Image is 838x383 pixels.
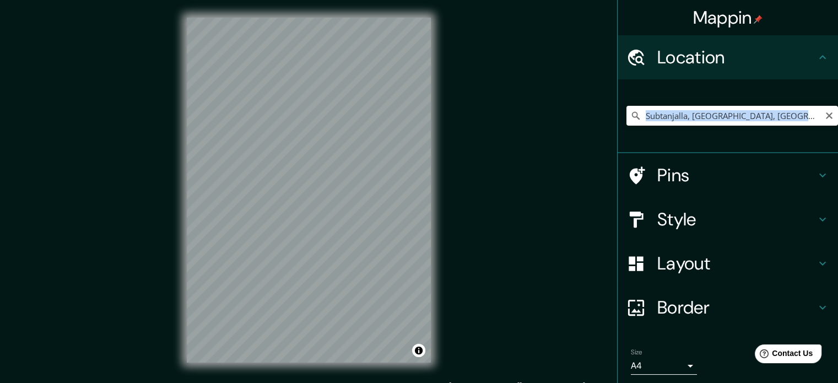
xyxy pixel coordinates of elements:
[657,164,816,186] h4: Pins
[626,106,838,126] input: Pick your city or area
[657,208,816,230] h4: Style
[618,285,838,330] div: Border
[740,340,826,371] iframe: Help widget launcher
[657,46,816,68] h4: Location
[618,35,838,79] div: Location
[825,110,834,120] button: Clear
[618,197,838,241] div: Style
[657,296,816,319] h4: Border
[631,357,697,375] div: A4
[412,344,425,357] button: Toggle attribution
[693,7,763,29] h4: Mappin
[657,252,816,274] h4: Layout
[618,153,838,197] div: Pins
[754,15,763,24] img: pin-icon.png
[187,18,431,363] canvas: Map
[618,241,838,285] div: Layout
[631,348,642,357] label: Size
